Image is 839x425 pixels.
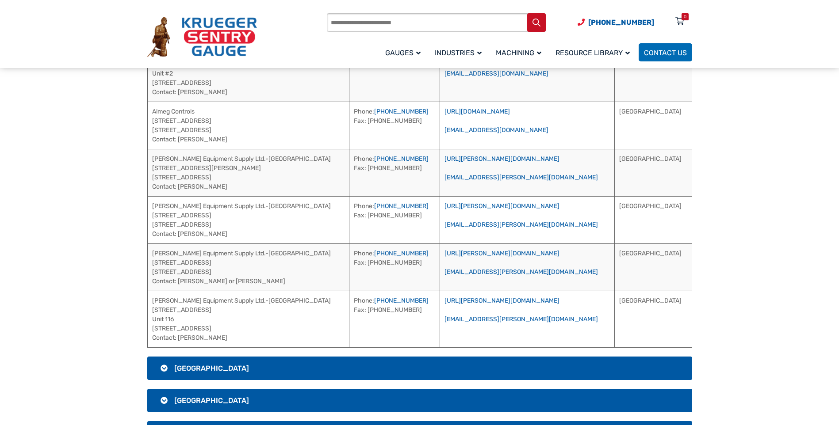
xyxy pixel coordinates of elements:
[429,42,490,63] a: Industries
[349,149,440,196] td: Phone: Fax: [PHONE_NUMBER]
[444,126,548,134] a: [EMAIL_ADDRESS][DOMAIN_NAME]
[615,243,692,291] td: [GEOGRAPHIC_DATA]
[444,221,598,228] a: [EMAIL_ADDRESS][PERSON_NAME][DOMAIN_NAME]
[615,196,692,243] td: [GEOGRAPHIC_DATA]
[349,102,440,149] td: Phone: Fax: [PHONE_NUMBER]
[444,70,548,77] a: [EMAIL_ADDRESS][DOMAIN_NAME]
[496,49,541,57] span: Machining
[385,49,421,57] span: Gauges
[380,42,429,63] a: Gauges
[578,17,654,28] a: Phone Number (920) 434-8860
[444,297,559,304] a: [URL][PERSON_NAME][DOMAIN_NAME]
[374,297,429,304] a: [PHONE_NUMBER]
[644,49,687,57] span: Contact Us
[444,108,510,115] a: [URL][DOMAIN_NAME]
[444,250,559,257] a: [URL][PERSON_NAME][DOMAIN_NAME]
[444,174,598,181] a: [EMAIL_ADDRESS][PERSON_NAME][DOMAIN_NAME]
[349,45,440,102] td: Phone: Fax: [PHONE_NUMBER]
[374,250,429,257] a: [PHONE_NUMBER]
[174,396,249,405] span: [GEOGRAPHIC_DATA]
[147,17,257,57] img: Krueger Sentry Gauge
[615,149,692,196] td: [GEOGRAPHIC_DATA]
[684,13,686,20] div: 0
[444,315,598,323] a: [EMAIL_ADDRESS][PERSON_NAME][DOMAIN_NAME]
[444,268,598,276] a: [EMAIL_ADDRESS][PERSON_NAME][DOMAIN_NAME]
[147,149,349,196] td: [PERSON_NAME] Equipment Supply Ltd.-[GEOGRAPHIC_DATA] [STREET_ADDRESS][PERSON_NAME] [STREET_ADDRE...
[147,45,349,102] td: Petroleum Measurement Integrators Ltd-NB [STREET_ADDRESS][PERSON_NAME] Unit #2 [STREET_ADDRESS] C...
[615,45,692,102] td: [GEOGRAPHIC_DATA]
[444,202,559,210] a: [URL][PERSON_NAME][DOMAIN_NAME]
[550,42,639,63] a: Resource Library
[615,291,692,347] td: [GEOGRAPHIC_DATA]
[349,243,440,291] td: Phone: Fax: [PHONE_NUMBER]
[435,49,482,57] span: Industries
[490,42,550,63] a: Machining
[349,291,440,347] td: Phone: Fax: [PHONE_NUMBER]
[444,155,559,163] a: [URL][PERSON_NAME][DOMAIN_NAME]
[147,243,349,291] td: [PERSON_NAME] Equipment Supply Ltd.-[GEOGRAPHIC_DATA] [STREET_ADDRESS] [STREET_ADDRESS] Contact: ...
[147,196,349,243] td: [PERSON_NAME] Equipment Supply Ltd.-[GEOGRAPHIC_DATA] [STREET_ADDRESS] [STREET_ADDRESS] Contact: ...
[349,196,440,243] td: Phone: Fax: [PHONE_NUMBER]
[147,102,349,149] td: Almeg Controls [STREET_ADDRESS] [STREET_ADDRESS] Contact: [PERSON_NAME]
[147,291,349,347] td: [PERSON_NAME] Equipment Supply Ltd.-[GEOGRAPHIC_DATA] [STREET_ADDRESS] Unit 116 [STREET_ADDRESS] ...
[615,102,692,149] td: [GEOGRAPHIC_DATA]
[374,108,429,115] a: [PHONE_NUMBER]
[639,43,692,61] a: Contact Us
[174,364,249,372] span: [GEOGRAPHIC_DATA]
[374,202,429,210] a: [PHONE_NUMBER]
[588,18,654,27] span: [PHONE_NUMBER]
[556,49,630,57] span: Resource Library
[374,155,429,163] a: [PHONE_NUMBER]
